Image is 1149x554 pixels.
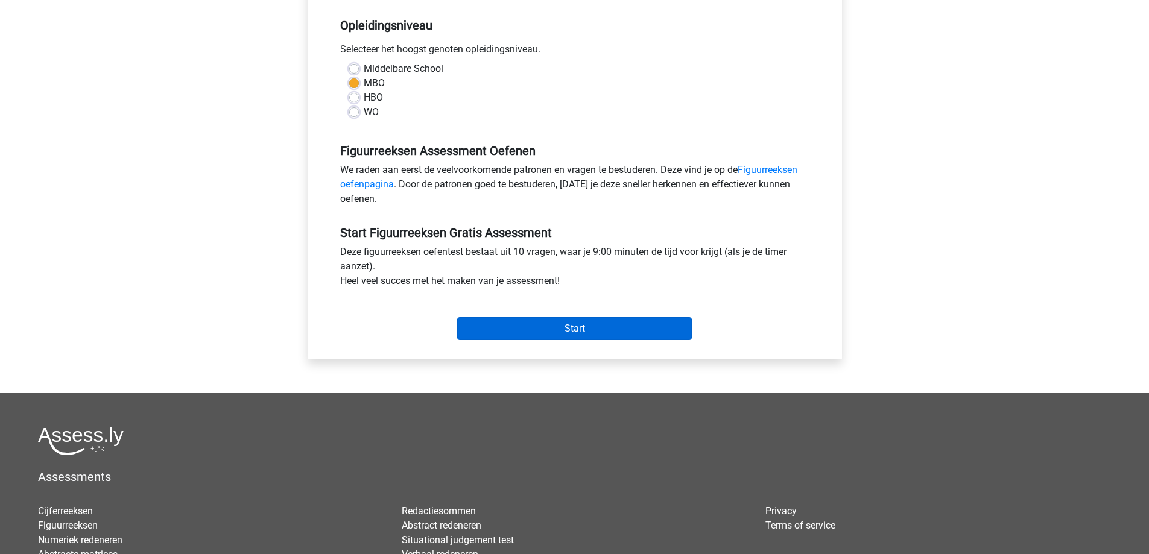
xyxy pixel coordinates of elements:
h5: Figuurreeksen Assessment Oefenen [340,143,809,158]
label: Middelbare School [364,61,443,76]
div: We raden aan eerst de veelvoorkomende patronen en vragen te bestuderen. Deze vind je op de . Door... [331,163,818,211]
label: WO [364,105,379,119]
a: Terms of service [765,520,835,531]
a: Cijferreeksen [38,505,93,517]
div: Selecteer het hoogst genoten opleidingsniveau. [331,42,818,61]
label: MBO [364,76,385,90]
a: Privacy [765,505,797,517]
a: Redactiesommen [402,505,476,517]
h5: Start Figuurreeksen Gratis Assessment [340,225,809,240]
a: Numeriek redeneren [38,534,122,546]
img: Assessly logo [38,427,124,455]
a: Figuurreeksen [38,520,98,531]
h5: Assessments [38,470,1111,484]
div: Deze figuurreeksen oefentest bestaat uit 10 vragen, waar je 9:00 minuten de tijd voor krijgt (als... [331,245,818,293]
input: Start [457,317,692,340]
label: HBO [364,90,383,105]
a: Abstract redeneren [402,520,481,531]
h5: Opleidingsniveau [340,13,809,37]
a: Situational judgement test [402,534,514,546]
